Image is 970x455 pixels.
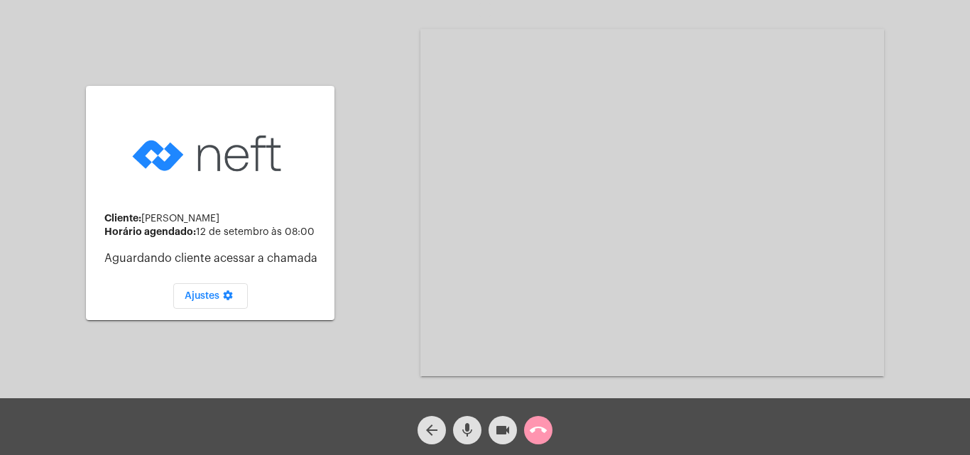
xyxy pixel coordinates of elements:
p: Aguardando cliente acessar a chamada [104,252,323,265]
img: logo-neft-novo-2.png [129,113,292,194]
mat-icon: settings [219,290,236,307]
div: 12 de setembro às 08:00 [104,226,323,238]
mat-icon: mic [459,422,476,439]
mat-icon: videocam [494,422,511,439]
div: [PERSON_NAME] [104,213,323,224]
mat-icon: call_end [530,422,547,439]
button: Ajustes [173,283,248,309]
mat-icon: arrow_back [423,422,440,439]
span: Ajustes [185,291,236,301]
strong: Horário agendado: [104,226,196,236]
strong: Cliente: [104,213,141,223]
